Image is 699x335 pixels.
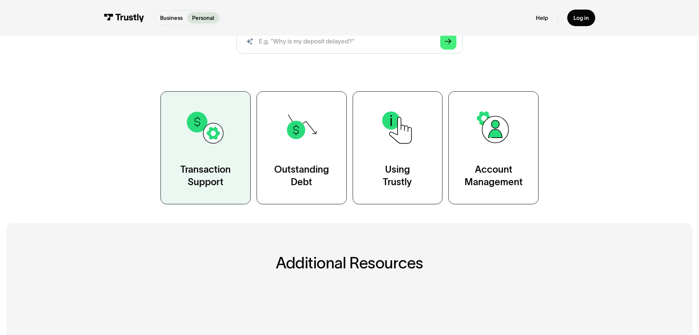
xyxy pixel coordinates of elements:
[123,254,576,272] h2: Additional Resources
[465,163,523,188] div: Account Management
[236,29,463,54] form: Search
[192,14,214,22] p: Personal
[383,163,412,188] div: Using Trustly
[567,10,595,26] a: Log in
[573,14,589,21] div: Log in
[536,14,548,21] a: Help
[353,91,443,204] a: UsingTrustly
[274,163,329,188] div: Outstanding Debt
[448,91,539,204] a: AccountManagement
[160,14,183,22] p: Business
[104,14,144,22] img: Trustly Logo
[187,12,219,24] a: Personal
[180,163,231,188] div: Transaction Support
[156,12,187,24] a: Business
[236,29,463,54] input: search
[160,91,251,204] a: TransactionSupport
[257,91,347,204] a: OutstandingDebt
